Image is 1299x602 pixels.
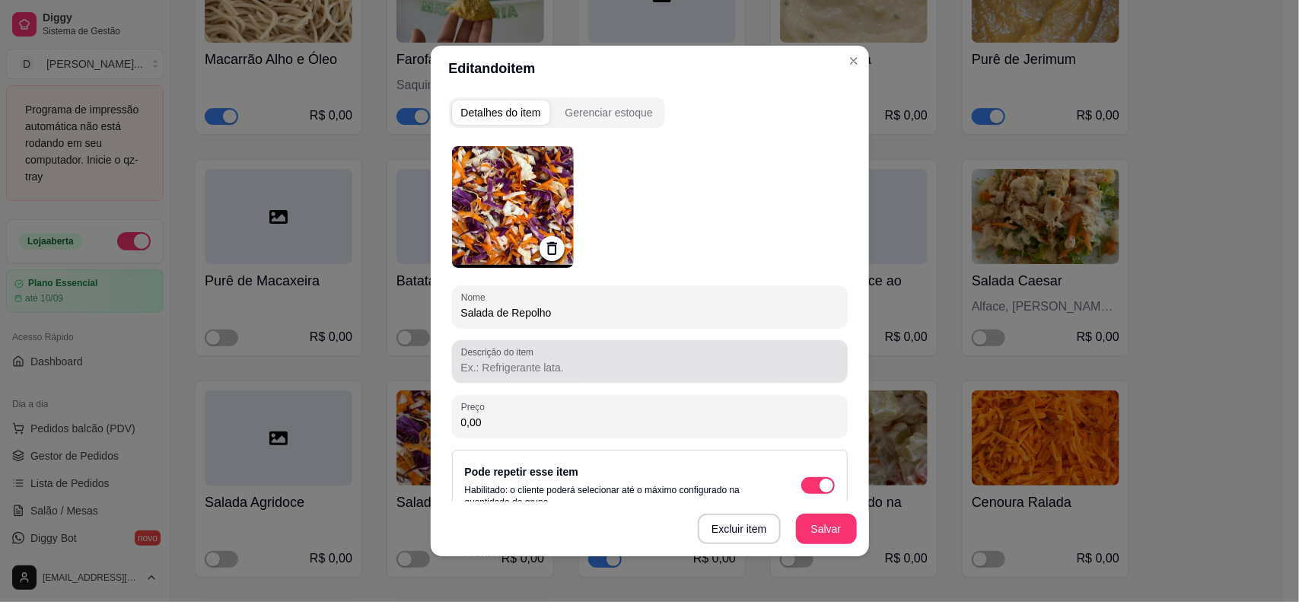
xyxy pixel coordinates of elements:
div: Detalhes do item [461,105,541,120]
input: Nome [461,305,839,320]
label: Pode repetir esse item [465,466,578,478]
label: Preço [461,400,490,413]
div: complement-group [449,97,665,128]
input: Preço [461,415,839,430]
div: Gerenciar estoque [565,105,653,120]
button: Close [842,49,866,73]
button: Excluir item [698,514,780,544]
button: Salvar [796,514,857,544]
label: Nome [461,291,491,304]
p: Habilitado: o cliente poderá selecionar até o máximo configurado na quantidade do grupo. [465,484,771,508]
input: Descrição do item [461,360,839,375]
div: complement-group [449,97,851,128]
label: Descrição do item [461,346,539,358]
img: logo da loja [452,146,574,268]
header: Editando item [431,46,869,91]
